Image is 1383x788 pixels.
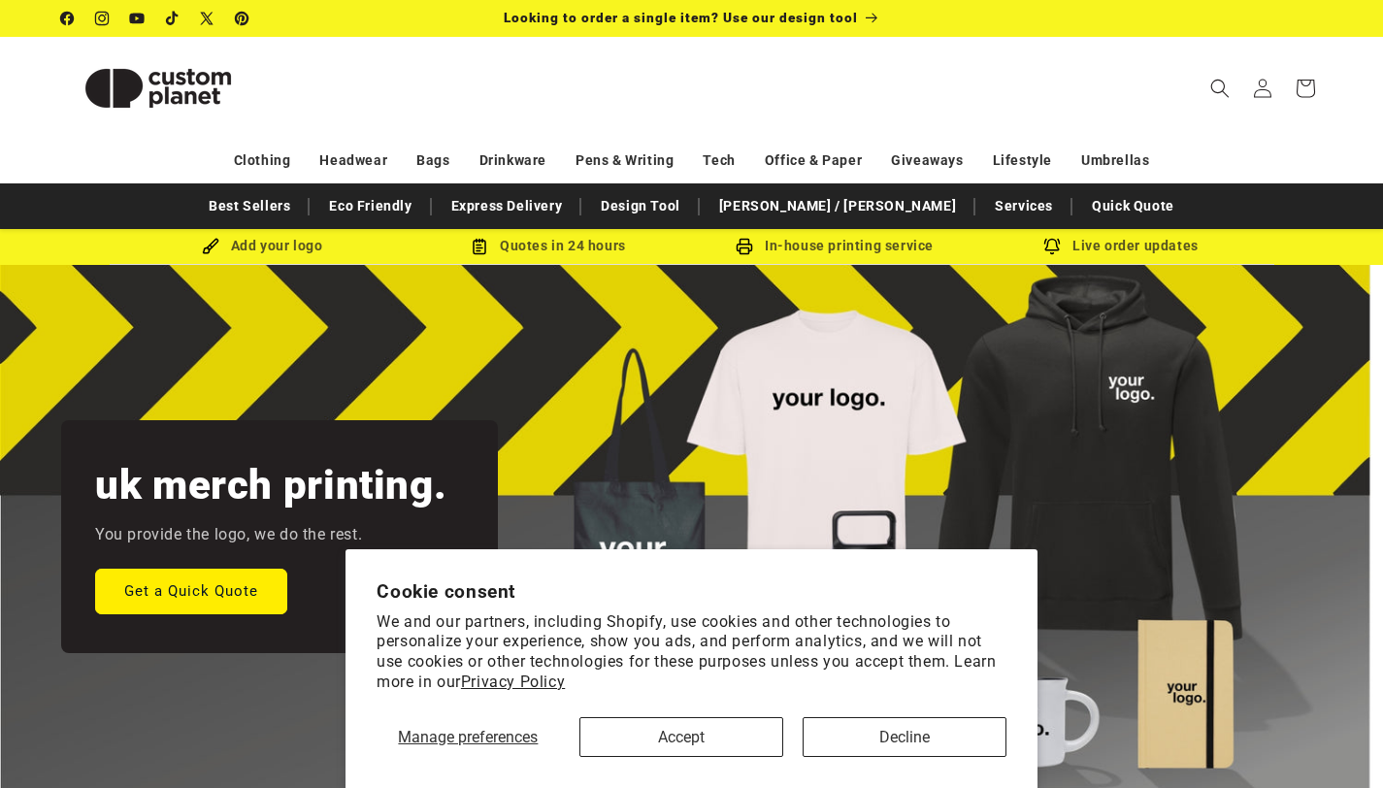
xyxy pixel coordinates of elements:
img: In-house printing [736,238,753,255]
a: Office & Paper [765,144,862,178]
a: Lifestyle [993,144,1052,178]
div: In-house printing service [692,234,978,258]
a: Custom Planet [53,37,262,139]
div: Live order updates [978,234,1265,258]
a: Privacy Policy [461,673,565,691]
a: Get a Quick Quote [95,568,287,613]
a: Design Tool [591,189,690,223]
a: Pens & Writing [576,144,674,178]
span: Looking to order a single item? Use our design tool [504,10,858,25]
h2: uk merch printing. [95,459,446,511]
a: Eco Friendly [319,189,421,223]
a: Giveaways [891,144,963,178]
a: Umbrellas [1081,144,1149,178]
span: Manage preferences [398,728,538,746]
button: Accept [579,717,783,757]
a: Tech [703,144,735,178]
a: Bags [416,144,449,178]
a: Headwear [319,144,387,178]
div: Add your logo [119,234,406,258]
a: Quick Quote [1082,189,1184,223]
a: Clothing [234,144,291,178]
h2: Cookie consent [377,580,1006,603]
a: Services [985,189,1063,223]
a: Drinkware [479,144,546,178]
summary: Search [1199,67,1241,110]
iframe: Chat Widget [1286,695,1383,788]
img: Order updates [1043,238,1061,255]
div: Quotes in 24 hours [406,234,692,258]
a: Express Delivery [442,189,573,223]
img: Order Updates Icon [471,238,488,255]
a: [PERSON_NAME] / [PERSON_NAME] [709,189,966,223]
img: Custom Planet [61,45,255,132]
a: Best Sellers [199,189,300,223]
button: Decline [803,717,1006,757]
p: You provide the logo, we do the rest. [95,521,362,549]
button: Manage preferences [377,717,559,757]
img: Brush Icon [202,238,219,255]
p: We and our partners, including Shopify, use cookies and other technologies to personalize your ex... [377,612,1006,693]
